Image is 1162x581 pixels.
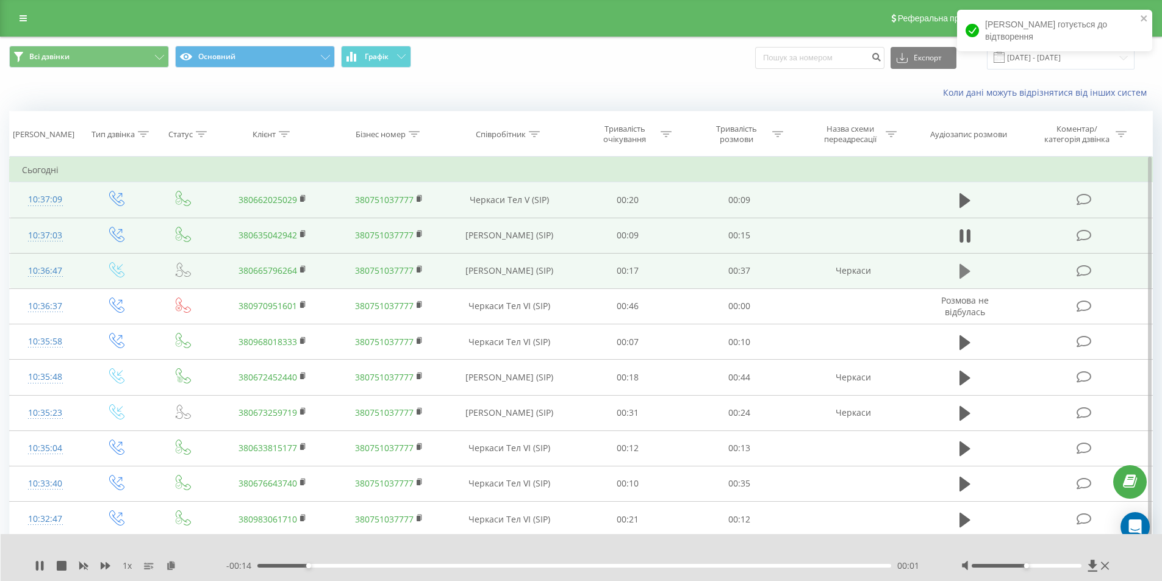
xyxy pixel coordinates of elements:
button: Основний [175,46,335,68]
a: 380751037777 [355,300,414,312]
div: Бізнес номер [356,129,406,140]
td: 00:37 [684,253,795,288]
a: 380751037777 [355,336,414,348]
td: 00:10 [684,324,795,360]
td: 00:31 [572,395,684,430]
td: Черкаси Тел VІ (SIP) [447,324,572,360]
a: 380751037777 [355,265,414,276]
button: Всі дзвінки [9,46,169,68]
td: Черкаси [795,395,911,430]
span: 1 x [123,560,132,572]
div: 10:37:03 [22,224,69,248]
td: Черкаси Тел VІ (SIP) [447,430,572,466]
a: 380968018333 [238,336,297,348]
td: Черкаси Тел VІ (SIP) [447,288,572,324]
a: Коли дані можуть відрізнятися вiд інших систем [943,87,1153,98]
div: 10:35:48 [22,365,69,389]
div: Open Intercom Messenger [1121,512,1150,541]
td: 00:00 [684,288,795,324]
td: 00:18 [572,360,684,395]
td: Черкаси [795,253,911,288]
td: 00:21 [572,502,684,537]
a: 380751037777 [355,477,414,489]
td: 00:07 [572,324,684,360]
a: 380672452440 [238,371,297,383]
a: 380633815177 [238,442,297,454]
span: Графік [365,52,389,61]
td: Черкаси Тел VІ (SIP) [447,502,572,537]
td: Сьогодні [10,158,1153,182]
div: 10:35:58 [22,330,69,354]
span: - 00:14 [226,560,257,572]
td: 00:24 [684,395,795,430]
td: 00:12 [572,430,684,466]
a: 380751037777 [355,371,414,383]
div: Тривалість розмови [704,124,769,144]
a: 380676643740 [238,477,297,489]
div: Назва схеми переадресації [817,124,883,144]
button: Графік [341,46,411,68]
div: 10:35:23 [22,401,69,425]
td: 00:44 [684,360,795,395]
div: 10:36:37 [22,294,69,318]
td: 00:17 [572,253,684,288]
a: 380751037777 [355,194,414,205]
td: 00:20 [572,182,684,218]
td: [PERSON_NAME] (SIP) [447,253,572,288]
td: [PERSON_NAME] (SIP) [447,360,572,395]
td: 00:35 [684,466,795,501]
div: Accessibility label [1024,563,1029,568]
td: 00:12 [684,502,795,537]
input: Пошук за номером [755,47,884,69]
div: 10:33:40 [22,472,69,496]
div: Accessibility label [306,563,311,568]
div: Тип дзвінка [91,129,135,140]
td: 00:09 [572,218,684,253]
div: Коментар/категорія дзвінка [1041,124,1113,144]
a: 380665796264 [238,265,297,276]
td: 00:13 [684,430,795,466]
div: Статус [168,129,193,140]
div: 10:32:47 [22,507,69,531]
a: 380635042942 [238,229,297,241]
td: 00:10 [572,466,684,501]
a: 380751037777 [355,442,414,454]
a: 380970951601 [238,300,297,312]
button: Експорт [891,47,956,69]
div: Аудіозапис розмови [930,129,1007,140]
button: close [1140,13,1149,25]
span: Розмова не відбулась [941,294,989,317]
div: [PERSON_NAME] [13,129,74,140]
div: 10:37:09 [22,188,69,212]
div: 10:35:04 [22,437,69,460]
a: 380751037777 [355,229,414,241]
td: [PERSON_NAME] (SIP) [447,218,572,253]
a: 380751037777 [355,407,414,418]
td: 00:46 [572,288,684,324]
a: 380673259719 [238,407,297,418]
td: Черкаси [795,360,911,395]
a: 380983061710 [238,513,297,525]
td: 00:09 [684,182,795,218]
span: Всі дзвінки [29,52,70,62]
td: Черкаси Тел VІ (SIP) [447,466,572,501]
a: 380662025029 [238,194,297,205]
span: 00:01 [897,560,919,572]
a: 380751037777 [355,513,414,525]
div: Співробітник [476,129,526,140]
span: Реферальна програма [898,13,988,23]
div: 10:36:47 [22,259,69,283]
div: Тривалість очікування [592,124,658,144]
div: [PERSON_NAME] готується до відтворення [957,10,1152,51]
td: Черкаси Тел V (SIP) [447,182,572,218]
div: Клієнт [253,129,276,140]
td: 00:15 [684,218,795,253]
td: [PERSON_NAME] (SIP) [447,395,572,430]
